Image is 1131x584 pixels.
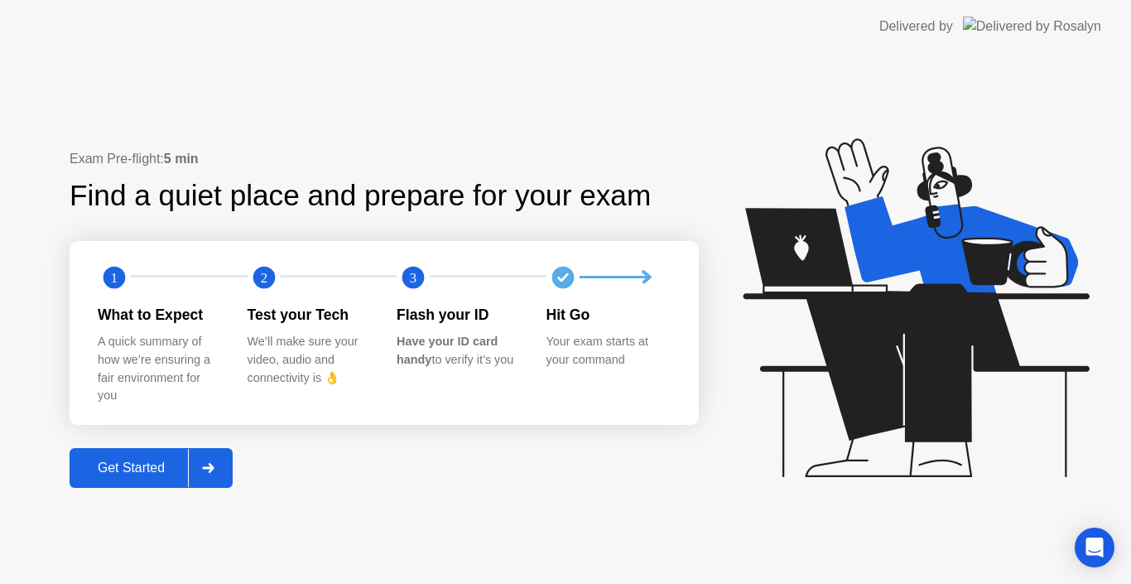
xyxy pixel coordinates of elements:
div: Find a quiet place and prepare for your exam [70,174,653,218]
div: Test your Tech [248,304,371,326]
div: We’ll make sure your video, audio and connectivity is 👌 [248,333,371,387]
b: 5 min [164,152,199,166]
div: Get Started [75,461,188,475]
div: Delivered by [879,17,953,36]
text: 3 [410,270,416,286]
div: Exam Pre-flight: [70,149,699,169]
div: Open Intercom Messenger [1075,528,1114,567]
b: Have your ID card handy [397,335,498,366]
text: 2 [260,270,267,286]
text: 1 [111,270,118,286]
div: Hit Go [546,304,670,326]
img: Delivered by Rosalyn [963,17,1101,36]
div: What to Expect [98,304,221,326]
button: Get Started [70,448,233,488]
div: Flash your ID [397,304,520,326]
div: A quick summary of how we’re ensuring a fair environment for you [98,333,221,404]
div: to verify it’s you [397,333,520,369]
div: Your exam starts at your command [546,333,670,369]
